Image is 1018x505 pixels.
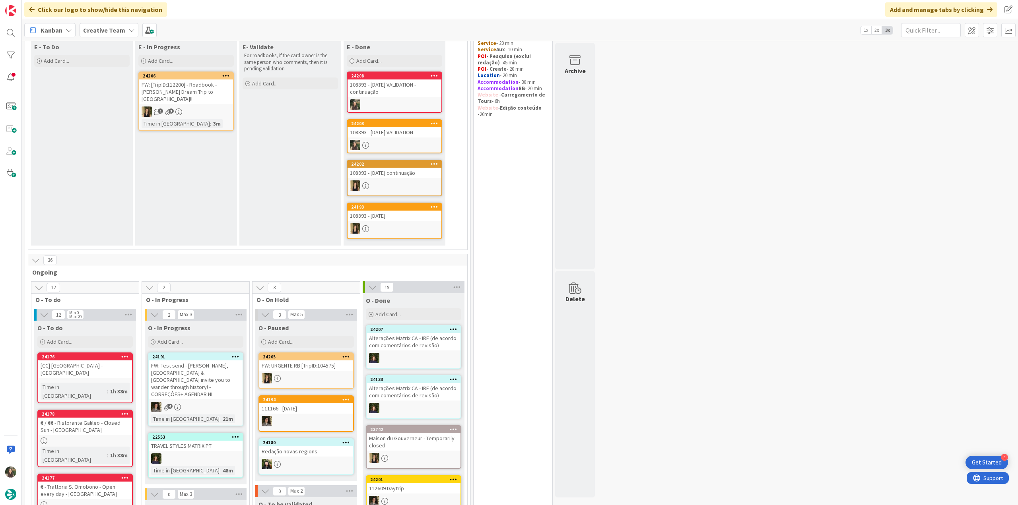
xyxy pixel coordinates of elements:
[478,40,548,46] p: - 20 min
[871,26,882,34] span: 2x
[268,338,293,345] span: Add Card...
[180,492,192,496] div: Max 3
[259,439,353,446] div: 24180
[496,46,505,53] strong: Aux
[478,40,496,46] strong: Service
[1001,454,1008,461] div: 4
[151,453,161,464] img: MC
[47,283,60,292] span: 12
[262,459,272,469] img: BC
[478,92,548,105] p: - - 6h
[83,26,125,34] b: Creative Team
[139,106,233,117] div: SP
[32,268,457,276] span: Ongoing
[38,418,132,435] div: € / €€ - Ristorante Galileo - Closed Sun - [GEOGRAPHIC_DATA]
[149,441,243,451] div: TRAVEL STYLES MATRIX PT
[348,127,441,137] div: 108893 - [DATE] VALIDATION
[259,353,353,360] div: 24205
[380,282,394,292] span: 19
[478,91,498,98] strong: Website
[348,72,441,79] div: 24208
[142,119,210,128] div: Time in [GEOGRAPHIC_DATA]
[38,360,132,378] div: [CC] [GEOGRAPHIC_DATA] - [GEOGRAPHIC_DATA]
[108,387,130,396] div: 1h 38m
[348,161,441,168] div: 24202
[262,373,272,383] img: SP
[478,104,498,111] strong: Website
[972,459,1002,466] div: Get Started
[290,489,303,493] div: Max 2
[367,403,460,413] div: MC
[367,476,460,493] div: 24201112609 Daytrip
[108,451,130,460] div: 1h 38m
[351,121,441,126] div: 24203
[478,85,519,92] strong: Accommodation
[42,475,132,481] div: 24177
[565,294,585,304] div: Delete
[149,433,243,441] div: 22553
[351,161,441,167] div: 24202
[367,326,460,333] div: 24207
[259,416,353,426] div: MS
[220,466,221,475] span: :
[37,324,63,332] span: O - To do
[139,79,233,104] div: FW: [TripID:112200] - Roadbook - [PERSON_NAME] Dream Trip to [GEOGRAPHIC_DATA]!!
[149,353,243,399] div: 24191FW: Test send - [PERSON_NAME], [GEOGRAPHIC_DATA] & [GEOGRAPHIC_DATA] invite you to wander th...
[167,404,173,409] span: 4
[162,490,176,499] span: 0
[151,402,161,412] img: MS
[211,119,223,128] div: 3m
[243,43,274,51] span: E- Validate
[38,353,132,360] div: 24176
[252,80,278,87] span: Add Card...
[369,453,379,463] img: SP
[262,416,272,426] img: MS
[38,474,132,499] div: 24177€ - Trattoria S. Omobono - Open every day - [GEOGRAPHIC_DATA]
[41,383,107,400] div: Time in [GEOGRAPHIC_DATA]
[244,52,336,72] p: For roadbooks, if the card owner is the same person who comments, then it is pending validation
[348,72,441,97] div: 24208108893 - [DATE] VALIDATION - continuação
[478,79,548,85] p: - 30 min
[107,387,108,396] span: :
[478,104,543,118] strong: Edição conteúdo -
[169,108,174,114] span: 3
[369,403,379,413] img: MC
[367,333,460,350] div: Alterações Matrix CA - IRE (de acordo com comentários de revisão)
[367,383,460,401] div: Alterações Matrix CA - IRE (de acordo com comentários de revisão)
[901,23,961,37] input: Quick Filter...
[348,180,441,191] div: SP
[348,223,441,234] div: SP
[347,43,370,51] span: E - Done
[151,466,220,475] div: Time in [GEOGRAPHIC_DATA]
[351,204,441,210] div: 24193
[356,57,382,64] span: Add Card...
[348,140,441,150] div: IG
[259,353,353,371] div: 24205FW: URGENTE RB [TripID:104575]
[370,377,460,382] div: 24133
[259,403,353,414] div: 111166 - [DATE]
[17,1,36,11] span: Support
[24,2,167,17] div: Click our logo to show/hide this navigation
[370,477,460,482] div: 24201
[478,91,546,104] strong: Carregamento de Tours
[350,180,360,191] img: SP
[35,296,129,304] span: O - To do
[69,315,82,319] div: Max 20
[966,456,1008,469] div: Open Get Started checklist, remaining modules: 4
[478,85,548,92] p: - 20 min
[142,106,152,117] img: SP
[367,376,460,383] div: 24133
[478,53,532,66] strong: - Pesquisa (exclui redação)
[180,313,192,317] div: Max 3
[263,440,353,445] div: 24180
[263,397,353,402] div: 24194
[350,223,360,234] img: SP
[478,66,486,72] strong: POI
[478,46,548,53] p: - 10 min
[370,427,460,432] div: 23742
[38,410,132,435] div: 24178€ / €€ - Ristorante Galileo - Closed Sun - [GEOGRAPHIC_DATA]
[263,354,353,360] div: 24205
[478,46,496,53] strong: Service
[43,255,57,265] span: 36
[348,99,441,110] div: IG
